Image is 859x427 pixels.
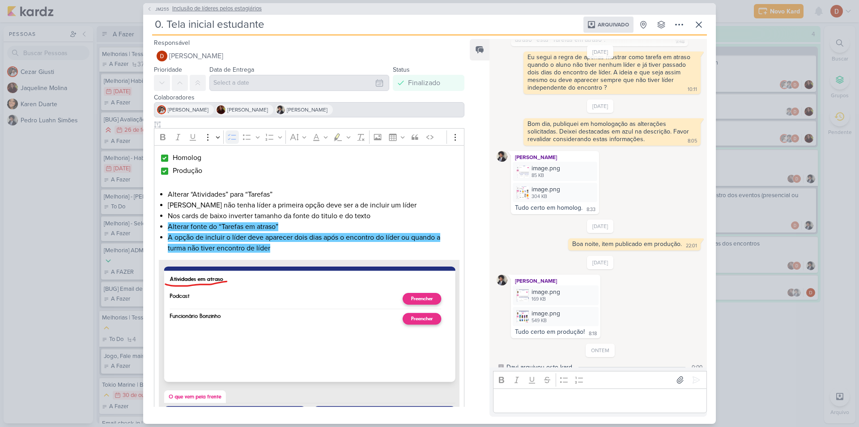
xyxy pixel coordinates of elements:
[527,120,691,143] div: Bom dia, publiquei em homologação as alterações solicitadas. Deixei destacadas em azul na descriç...
[154,93,464,102] div: Colaboradores
[209,75,389,91] input: Select a date
[532,296,560,303] div: 169 KB
[152,17,582,33] input: Kard Sem Título
[513,285,599,305] div: image.png
[287,106,327,114] span: [PERSON_NAME]
[168,200,459,211] li: [PERSON_NAME] não tenha líder a primeira opção deve ser a de incluir um líder
[408,78,440,88] div: Finalizado
[532,317,560,324] div: 549 KB
[589,330,597,337] div: 8:18
[209,66,254,73] label: Data de Entrega
[598,22,629,27] span: Arquivado
[393,75,464,91] button: Finalizado
[572,240,682,248] div: Boa noite, item publicado em produção.
[532,287,560,297] div: image.png
[168,106,208,114] span: [PERSON_NAME]
[532,193,560,200] div: 304 KB
[276,105,285,114] img: Pedro Luahn Simões
[516,165,529,178] img: oER0a9h98eZCJIocEQU66zr2AEvNXNaKcUpV0Mun.png
[168,211,459,221] li: Nos cards de baixo inverter tamanho da fonte do titulo e do texto
[493,388,707,413] div: Editor editing area: main
[217,105,225,114] img: Jaqueline Molina
[583,17,634,33] div: Arquivado
[513,153,597,162] div: [PERSON_NAME]
[516,310,529,323] img: lflO6wrFcTbSgCfHK2Kau8bGl4p4lmKr7aoSYfQ2.png
[169,51,223,61] span: [PERSON_NAME]
[513,307,599,326] div: image.png
[154,48,464,64] button: [PERSON_NAME]
[688,86,697,93] div: 10:11
[493,371,707,388] div: Editor toolbar
[506,362,572,372] div: Davi arquivou este kard
[532,185,560,194] div: image.png
[173,166,202,175] span: Produção
[676,38,685,45] div: 9:48
[532,164,560,173] div: image.png
[173,153,201,162] span: Homolog
[393,66,410,73] label: Status
[513,183,597,202] div: image.png
[497,151,507,162] img: Pedro Luahn Simões
[154,39,190,47] label: Responsável
[497,275,507,285] img: Pedro Luahn Simões
[516,186,529,199] img: ZBI90PWXLtubB1yKAuVb54H7nCnmGeMMe5ePy3ek.png
[587,206,595,213] div: 8:33
[532,309,560,318] div: image.png
[516,289,529,302] img: 3ainAy4Zo1q6KGaFXQmkVgmKED9eaL9EMtjmxnQS.png
[168,189,459,200] li: Alterar “Atividades” para “Tarefas”
[515,328,585,336] div: Tudo certo em produção!
[515,204,583,211] div: Tudo certo em homolog.
[154,128,464,146] div: Editor toolbar
[157,105,166,114] img: Cezar Giusti
[688,138,697,145] div: 8:05
[168,222,278,231] mark: Alterar fonte do “Tarefas em atraso”
[168,233,440,253] mark: A opção de incluir o líder deve aparecer dois dias após o encontro do líder ou quando a turma não...
[513,162,597,181] div: image.png
[692,363,702,371] div: 0:00
[527,53,692,91] div: Eu segui a regra de apenas mostrar como tarefa em atraso quando o aluno não tiver nenhum líder e ...
[227,106,268,114] span: [PERSON_NAME]
[154,66,182,73] label: Prioridade
[686,242,697,250] div: 22:01
[532,172,560,179] div: 85 KB
[513,276,599,285] div: [PERSON_NAME]
[157,51,167,61] img: Davi Elias Teixeira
